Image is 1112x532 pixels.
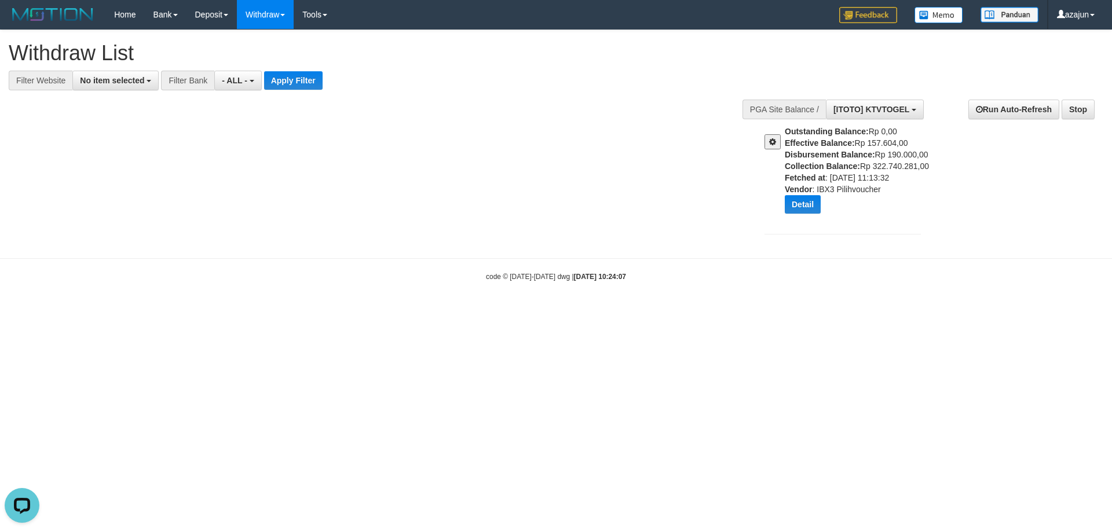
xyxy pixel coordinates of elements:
[222,76,247,85] span: - ALL -
[785,185,812,194] b: Vendor
[5,5,39,39] button: Open LiveChat chat widget
[742,100,826,119] div: PGA Site Balance /
[9,6,97,23] img: MOTION_logo.png
[214,71,261,90] button: - ALL -
[968,100,1059,119] a: Run Auto-Refresh
[72,71,159,90] button: No item selected
[785,162,860,171] b: Collection Balance:
[486,273,626,281] small: code © [DATE]-[DATE] dwg |
[785,127,869,136] b: Outstanding Balance:
[9,42,730,65] h1: Withdraw List
[839,7,897,23] img: Feedback.jpg
[9,71,72,90] div: Filter Website
[833,105,909,114] span: [ITOTO] KTVTOGEL
[785,150,875,159] b: Disbursement Balance:
[915,7,963,23] img: Button%20Memo.svg
[1062,100,1095,119] a: Stop
[826,100,924,119] button: [ITOTO] KTVTOGEL
[574,273,626,281] strong: [DATE] 10:24:07
[80,76,144,85] span: No item selected
[981,7,1038,23] img: panduan.png
[785,126,930,222] div: Rp 0,00 Rp 157.604,00 Rp 190.000,00 Rp 322.740.281,00 : [DATE] 11:13:32 : IBX3 Pilihvoucher
[785,195,821,214] button: Detail
[161,71,214,90] div: Filter Bank
[264,71,323,90] button: Apply Filter
[785,138,855,148] b: Effective Balance:
[785,173,825,182] b: Fetched at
